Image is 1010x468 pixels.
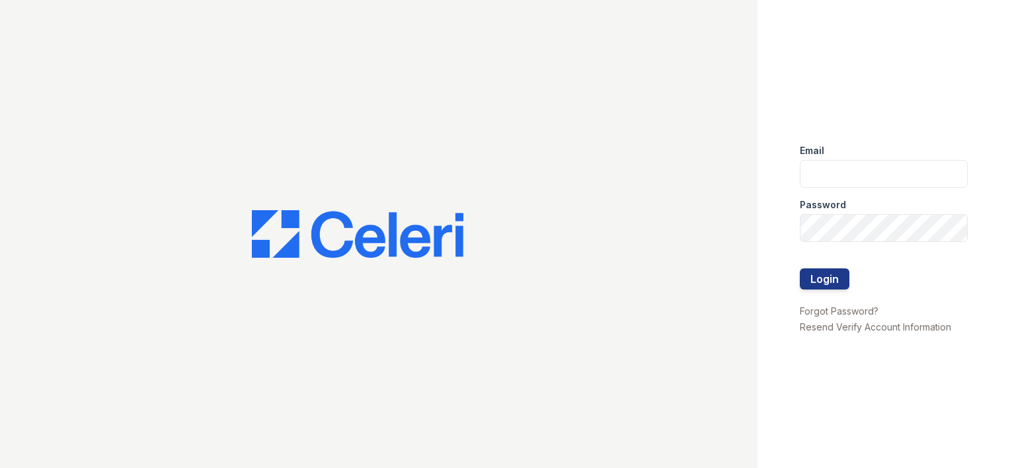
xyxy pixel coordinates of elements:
img: CE_Logo_Blue-a8612792a0a2168367f1c8372b55b34899dd931a85d93a1a3d3e32e68fde9ad4.png [252,210,463,258]
a: Resend Verify Account Information [800,321,951,332]
label: Password [800,198,846,212]
label: Email [800,144,824,157]
a: Forgot Password? [800,305,878,317]
button: Login [800,268,849,290]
